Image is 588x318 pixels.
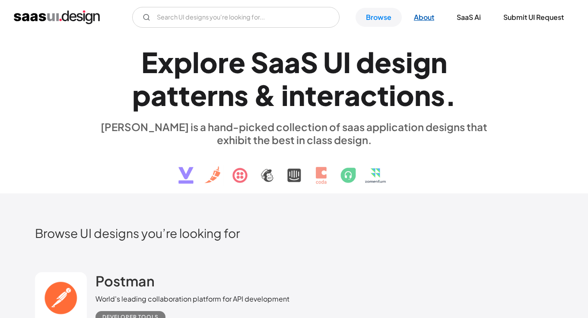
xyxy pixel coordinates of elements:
[404,8,445,27] a: About
[446,8,491,27] a: SaaS Ai
[413,45,431,79] div: g
[190,78,207,112] div: e
[132,7,340,28] form: Email Form
[95,45,493,112] h1: Explore SaaS UI design patterns & interactions.
[431,45,447,79] div: n
[167,78,178,112] div: t
[305,78,317,112] div: t
[431,78,445,112] div: s
[178,78,190,112] div: t
[300,45,318,79] div: S
[200,45,218,79] div: o
[334,78,344,112] div: r
[391,45,406,79] div: s
[158,45,174,79] div: x
[254,78,276,112] div: &
[493,8,574,27] a: Submit UI Request
[356,8,402,27] a: Browse
[207,78,218,112] div: r
[377,78,389,112] div: t
[445,78,456,112] div: .
[281,78,289,112] div: i
[218,78,234,112] div: n
[218,45,229,79] div: r
[95,272,155,289] h2: Postman
[132,7,340,28] input: Search UI designs you're looking for...
[163,146,425,191] img: text, icon, saas logo
[389,78,396,112] div: i
[95,272,155,294] a: Postman
[414,78,431,112] div: n
[344,78,360,112] div: a
[317,78,334,112] div: e
[229,45,245,79] div: e
[284,45,300,79] div: a
[95,294,289,304] div: World's leading collaboration platform for API development
[360,78,377,112] div: c
[356,45,375,79] div: d
[14,10,100,24] a: home
[141,45,158,79] div: E
[234,78,248,112] div: s
[375,45,391,79] div: e
[95,120,493,146] div: [PERSON_NAME] is a hand-picked collection of saas application designs that exhibit the best in cl...
[396,78,414,112] div: o
[343,45,351,79] div: I
[406,45,413,79] div: i
[268,45,284,79] div: a
[132,78,151,112] div: p
[289,78,305,112] div: n
[192,45,200,79] div: l
[151,78,167,112] div: a
[174,45,192,79] div: p
[35,225,553,241] h2: Browse UI designs you’re looking for
[251,45,268,79] div: S
[323,45,343,79] div: U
